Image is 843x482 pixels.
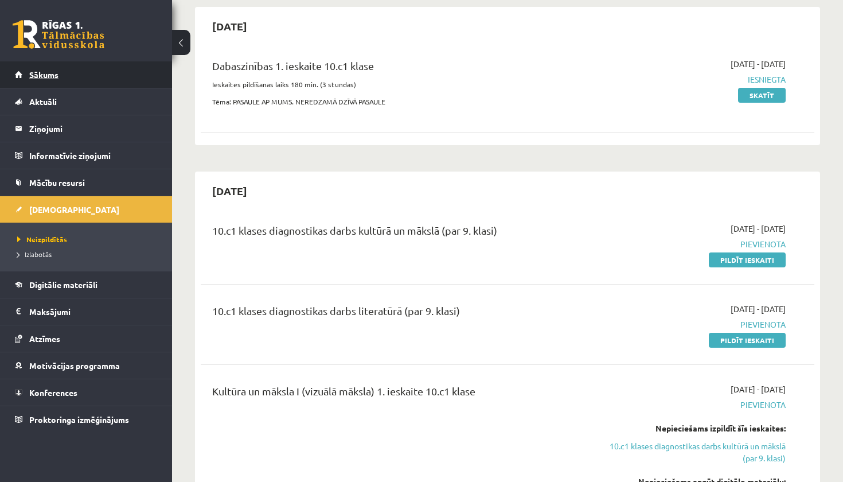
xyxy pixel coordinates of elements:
span: [DATE] - [DATE] [731,303,786,315]
span: Pievienota [606,399,786,411]
div: Dabaszinības 1. ieskaite 10.c1 klase [212,58,589,79]
div: 10.c1 klases diagnostikas darbs literatūrā (par 9. klasi) [212,303,589,324]
span: Proktoringa izmēģinājums [29,414,129,425]
a: Motivācijas programma [15,352,158,379]
a: Maksājumi [15,298,158,325]
legend: Informatīvie ziņojumi [29,142,158,169]
span: Pievienota [606,238,786,250]
a: Atzīmes [15,325,158,352]
span: Sākums [29,69,58,80]
span: Digitālie materiāli [29,279,97,290]
span: [DATE] - [DATE] [731,223,786,235]
a: Informatīvie ziņojumi [15,142,158,169]
legend: Ziņojumi [29,115,158,142]
span: Mācību resursi [29,177,85,188]
p: Tēma: PASAULE AP MUMS. NEREDZAMĀ DZĪVĀ PASAULE [212,96,589,107]
span: Konferences [29,387,77,398]
a: Pildīt ieskaiti [709,333,786,348]
h2: [DATE] [201,13,259,40]
span: [DATE] - [DATE] [731,383,786,395]
a: Izlabotās [17,249,161,259]
span: Motivācijas programma [29,360,120,371]
div: Kultūra un māksla I (vizuālā māksla) 1. ieskaite 10.c1 klase [212,383,589,405]
a: Mācību resursi [15,169,158,196]
span: Neizpildītās [17,235,67,244]
span: Pievienota [606,318,786,331]
a: Rīgas 1. Tālmācības vidusskola [13,20,104,49]
a: Aktuāli [15,88,158,115]
a: Neizpildītās [17,234,161,244]
div: Nepieciešams izpildīt šīs ieskaites: [606,422,786,434]
span: Izlabotās [17,250,52,259]
p: Ieskaites pildīšanas laiks 180 min. (3 stundas) [212,79,589,90]
a: [DEMOGRAPHIC_DATA] [15,196,158,223]
h2: [DATE] [201,177,259,204]
span: Iesniegta [606,73,786,85]
span: [DATE] - [DATE] [731,58,786,70]
a: Ziņojumi [15,115,158,142]
a: Skatīt [738,88,786,103]
span: [DEMOGRAPHIC_DATA] [29,204,119,215]
a: Proktoringa izmēģinājums [15,406,158,433]
a: Digitālie materiāli [15,271,158,298]
a: Sākums [15,61,158,88]
span: Atzīmes [29,333,60,344]
a: Konferences [15,379,158,406]
span: Aktuāli [29,96,57,107]
a: 10.c1 klases diagnostikas darbs kultūrā un mākslā (par 9. klasi) [606,440,786,464]
legend: Maksājumi [29,298,158,325]
div: 10.c1 klases diagnostikas darbs kultūrā un mākslā (par 9. klasi) [212,223,589,244]
a: Pildīt ieskaiti [709,252,786,267]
